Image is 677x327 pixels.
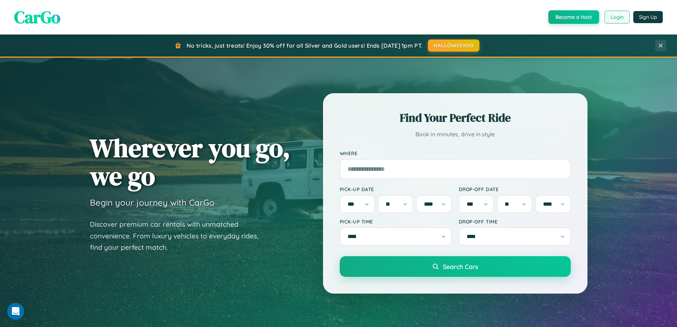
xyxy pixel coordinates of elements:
[340,150,571,156] label: Where
[605,11,630,23] button: Login
[90,134,290,190] h1: Wherever you go, we go
[90,218,268,253] p: Discover premium car rentals with unmatched convenience. From luxury vehicles to everyday rides, ...
[90,197,215,208] h3: Begin your journey with CarGo
[340,186,452,192] label: Pick-up Date
[340,129,571,139] p: Book in minutes, drive in style
[548,10,599,24] button: Become a Host
[459,186,571,192] label: Drop-off Date
[7,303,24,320] iframe: Intercom live chat
[14,5,60,29] span: CarGo
[340,110,571,126] h2: Find Your Perfect Ride
[443,263,478,270] span: Search Cars
[340,256,571,277] button: Search Cars
[340,218,452,225] label: Pick-up Time
[428,39,479,52] button: HALLOWEEN30
[633,11,663,23] button: Sign Up
[459,218,571,225] label: Drop-off Time
[187,42,423,49] span: No tricks, just treats! Enjoy 30% off for all Silver and Gold users! Ends [DATE] 1pm PT.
